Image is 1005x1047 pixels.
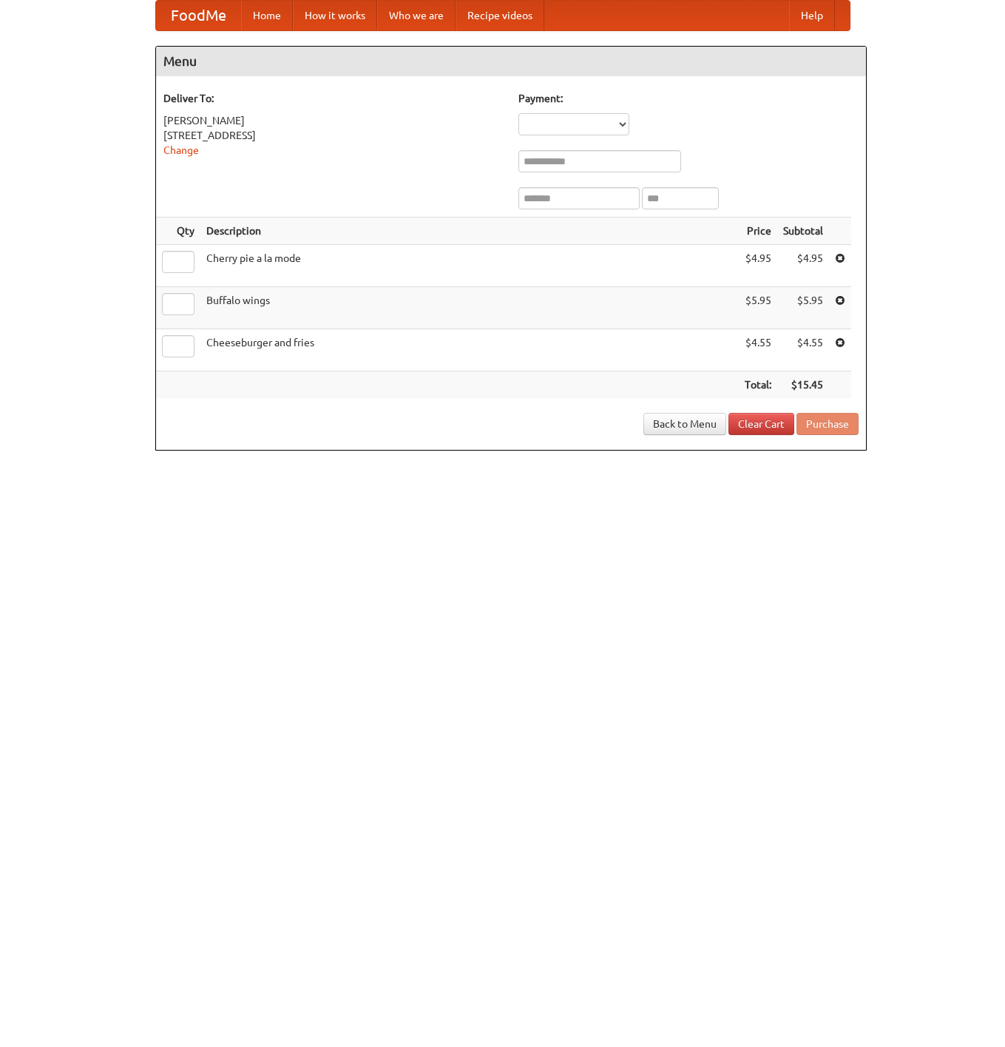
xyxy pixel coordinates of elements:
h4: Menu [156,47,866,76]
a: Change [163,144,199,156]
a: Back to Menu [643,413,726,435]
a: How it works [293,1,377,30]
td: $5.95 [739,287,777,329]
th: Price [739,218,777,245]
h5: Deliver To: [163,91,504,106]
h5: Payment: [518,91,859,106]
td: Cherry pie a la mode [200,245,739,287]
a: Recipe videos [456,1,544,30]
th: Qty [156,218,200,245]
td: Buffalo wings [200,287,739,329]
button: Purchase [796,413,859,435]
th: Description [200,218,739,245]
div: [PERSON_NAME] [163,113,504,128]
a: FoodMe [156,1,241,30]
th: Subtotal [777,218,829,245]
a: Who we are [377,1,456,30]
td: $4.95 [739,245,777,287]
td: $4.55 [777,329,829,371]
td: $5.95 [777,287,829,329]
th: Total: [739,371,777,399]
td: $4.55 [739,329,777,371]
td: $4.95 [777,245,829,287]
div: [STREET_ADDRESS] [163,128,504,143]
a: Help [789,1,835,30]
td: Cheeseburger and fries [200,329,739,371]
a: Home [241,1,293,30]
a: Clear Cart [728,413,794,435]
th: $15.45 [777,371,829,399]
